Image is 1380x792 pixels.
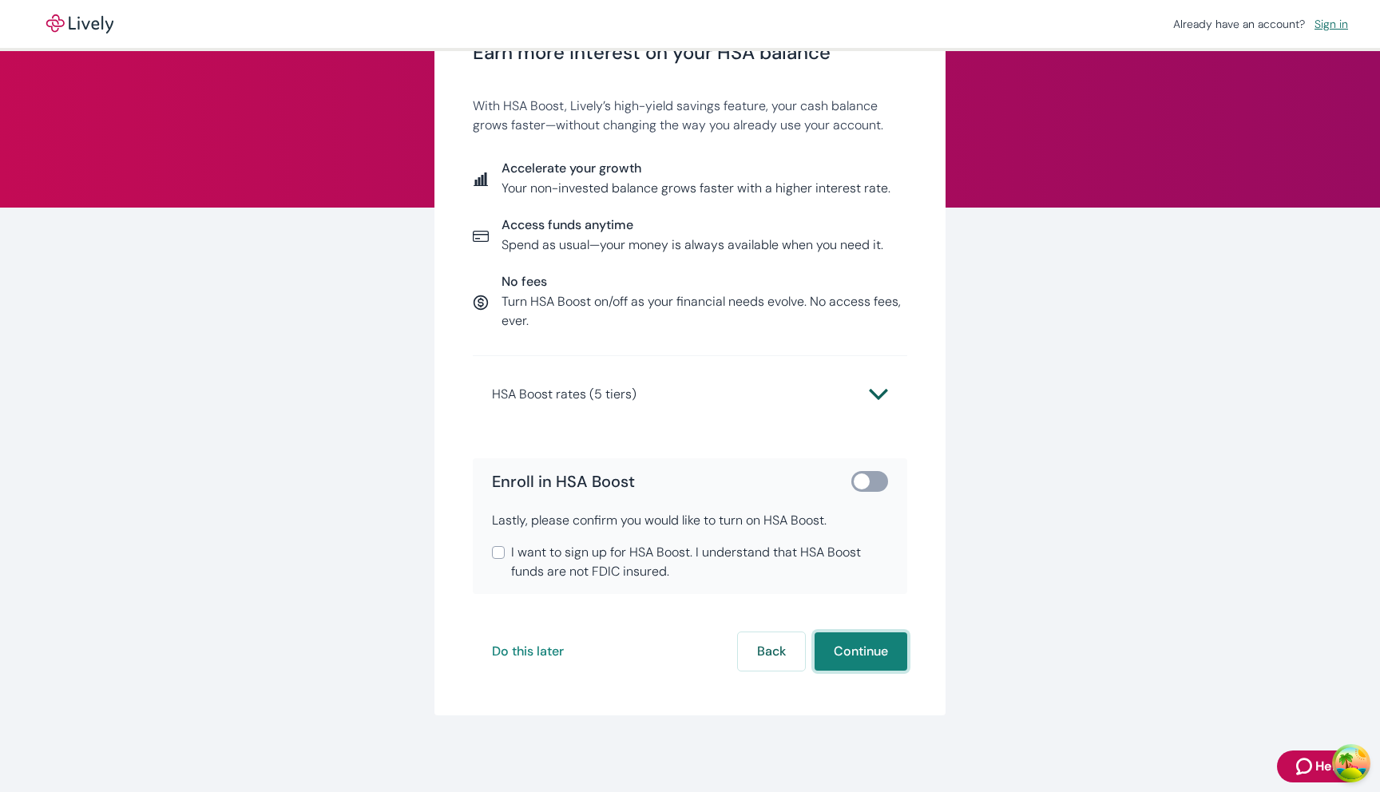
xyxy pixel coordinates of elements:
[869,385,888,404] svg: Chevron icon
[35,14,125,34] img: Lively
[738,632,805,671] button: Back
[473,295,489,311] svg: Currency icon
[473,42,907,65] span: Earn more interest on your HSA balance
[502,179,890,198] p: Your non-invested balance grows faster with a higher interest rate.
[1335,747,1367,779] button: Open Tanstack query devtools
[492,472,635,491] span: Enroll in HSA Boost
[1308,14,1354,34] a: Sign in
[492,511,888,530] p: Lastly, please confirm you would like to turn on HSA Boost.
[502,160,890,176] span: Accelerate your growth
[492,375,888,414] button: HSA Boost rates (5 tiers)
[502,292,907,331] p: Turn HSA Boost on/off as your financial needs evolve. No access fees, ever.
[473,97,907,135] p: With HSA Boost, Lively’s high-yield savings feature, your cash balance grows faster—without chang...
[502,274,907,289] span: No fees
[1173,16,1354,33] div: Already have an account?
[473,228,489,244] svg: Card icon
[502,236,883,255] p: Spend as usual—your money is always available when you need it.
[473,632,583,671] button: Do this later
[492,385,636,404] p: HSA Boost rates (5 tiers)
[473,171,489,187] svg: Report icon
[1296,757,1315,776] svg: Zendesk support icon
[1277,750,1362,782] button: Zendesk support iconHelp
[1315,757,1343,776] span: Help
[815,632,907,671] button: Continue
[511,543,888,581] span: I want to sign up for HSA Boost. I understand that HSA Boost funds are not FDIC insured.
[502,217,883,232] span: Access funds anytime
